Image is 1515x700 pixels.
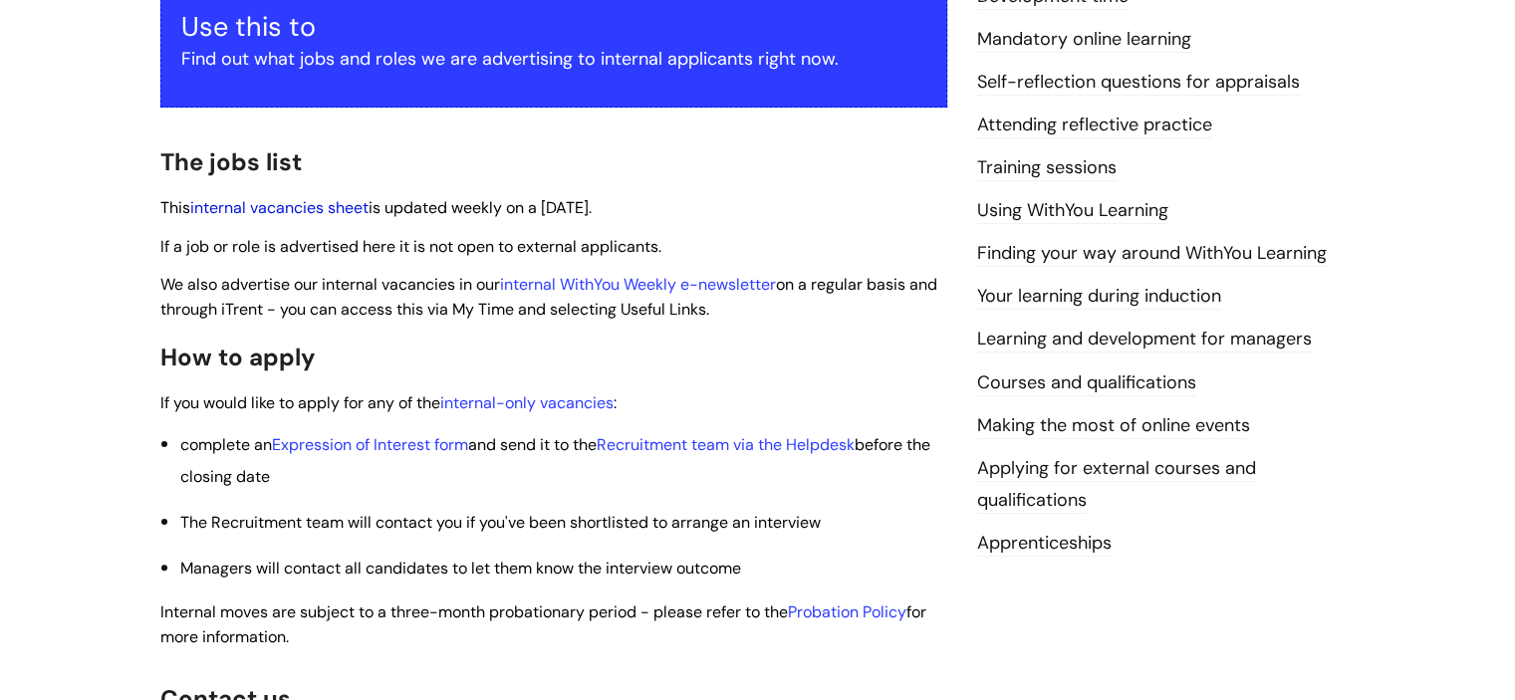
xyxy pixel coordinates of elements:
a: Your learning during induction [977,284,1221,310]
span: How to apply [160,342,316,372]
span: We also advertise our internal vacancies in our on a regular basis and through iTrent - you can a... [160,274,937,320]
span: If a job or role is advertised here it is not open to external applicants. [160,236,661,257]
span: If you would like to apply for any of the : [160,392,617,413]
a: internal vacancies sheet [190,197,369,218]
a: Learning and development for managers [977,327,1312,352]
a: internal-only vacancies [440,392,614,413]
span: This is updated weekly on a [DATE]. [160,197,592,218]
span: complete an [180,434,272,455]
a: Mandatory online learning [977,27,1191,53]
a: Expression of Interest form [272,434,468,455]
a: Training sessions [977,155,1117,181]
p: Find out what jobs and roles we are advertising to internal applicants right now. [181,43,926,75]
a: Applying for external courses and qualifications [977,456,1256,514]
a: Apprenticeships [977,531,1112,557]
a: internal WithYou Weekly e-newsletter [500,274,776,295]
a: Recruitment team via the Helpdesk [597,434,855,455]
a: Attending reflective practice [977,113,1212,138]
a: Probation Policy [788,601,906,622]
a: Making the most of online events [977,413,1250,439]
a: Using WithYou Learning [977,198,1168,224]
h3: Use this to [181,11,926,43]
a: Courses and qualifications [977,370,1196,396]
span: I [160,601,926,647]
span: nternal moves are subject to a three-month probationary period - please refer to the for more inf... [160,601,926,647]
span: The Recruitment team will contact you if you've been shortlisted to arrange an interview [180,512,821,533]
span: Managers will contact all candidates to let them know the interview outcome [180,558,741,579]
span: losing date [189,466,270,487]
span: The jobs list [160,146,302,177]
span: and send it to the before the c [180,434,930,487]
a: Finding your way around WithYou Learning [977,241,1327,267]
a: Self-reflection questions for appraisals [977,70,1300,96]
